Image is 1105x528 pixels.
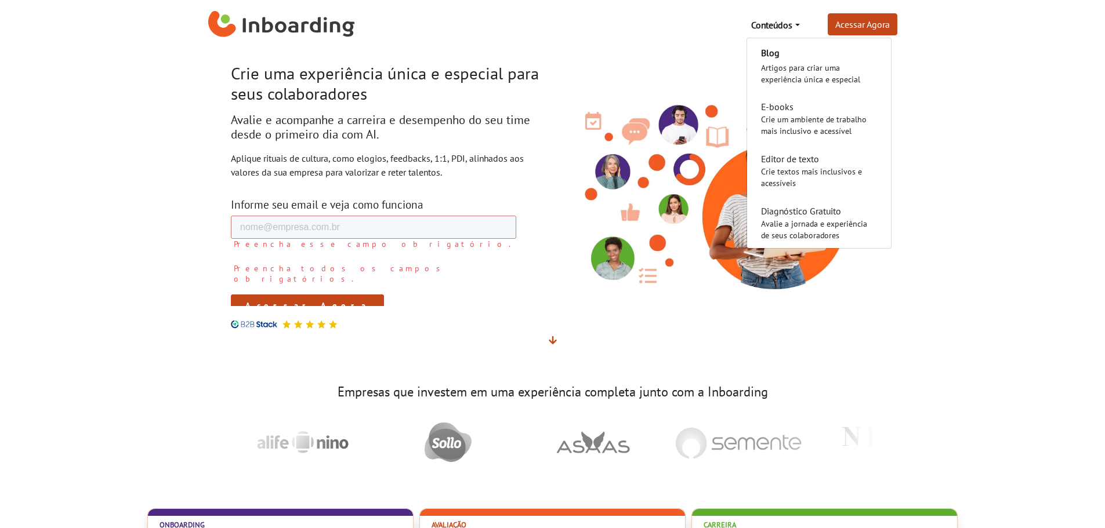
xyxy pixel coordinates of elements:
span: Veja mais detalhes abaixo [549,334,557,346]
div: Crie textos mais inclusivos e acessíveis [761,166,877,189]
img: Semente Negocios [666,417,811,468]
a: Blog Artigos para criar uma experiência única e especial [747,38,891,93]
iframe: Form 0 [231,216,516,306]
img: Avaliação 5 estrelas no B2B Stack [317,320,326,329]
a: Inboarding Home Page [208,5,355,45]
input: Acessar Agora [76,48,229,70]
div: Artigos para criar uma experiência única e especial [761,62,877,85]
img: Avaliação 5 estrelas no B2B Stack [328,320,338,329]
div: Crie um ambiente de trabalho mais inclusivo e acessível [761,114,877,137]
img: Avaliação 5 estrelas no B2B Stack [294,320,303,329]
a: Editor de textoCrie textos mais inclusivos e acessíveis [747,144,891,196]
img: Avaliação 5 estrelas no B2B Stack [282,320,291,329]
h3: Empresas que investem em uma experiência completa junto com a Inboarding [231,384,875,400]
img: Avaliação 5 estrelas no B2B Stack [305,320,314,329]
h2: Avalie e acompanhe a carreira e desempenho do seu time desde o primeiro dia com AI. [231,113,544,142]
div: Conteúdos [747,38,892,249]
img: Sollo Brasil [415,413,481,471]
img: Inboarding Home [208,8,355,42]
a: Conteúdos [747,13,804,37]
img: B2B Stack logo [231,320,277,329]
div: Avalie a jornada e experiência de seus colaboradores [761,218,877,241]
a: E-booksCrie um ambiente de trabalho mais inclusivo e acessível [747,93,891,145]
div: Avaliação 5 estrelas no B2B Stack [277,320,338,329]
h3: Informe seu email e veja como funciona [231,198,544,211]
p: Aplique rituais de cultura, como elogios, feedbacks, 1:1, PDI, alinhados aos valores da sua empre... [231,151,544,179]
a: Acessar Agora [828,13,897,35]
img: Asaas [547,422,639,463]
h1: Crie uma experiência única e especial para seus colaboradores [231,64,544,104]
a: Diagnóstico GratuitoAvalie a jornada e experiência de seus colaboradores [747,196,891,249]
h6: Blog [761,46,877,60]
img: Inboarding - Rutuais de Cultura com Inteligência Ariticial. Feedback, conversas 1:1, PDI. [561,84,875,294]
